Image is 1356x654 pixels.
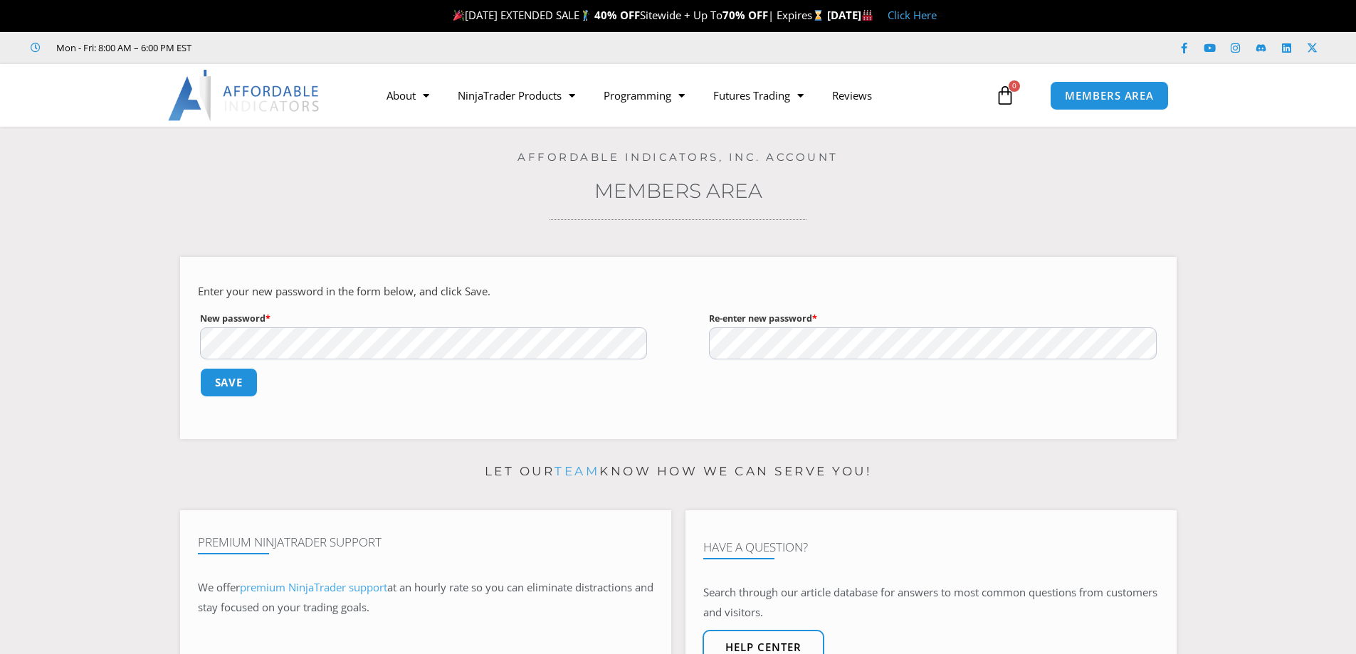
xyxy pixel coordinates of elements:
[703,540,1159,554] h4: Have A Question?
[180,460,1177,483] p: Let our know how we can serve you!
[453,10,464,21] img: 🎉
[709,310,1157,327] label: Re-enter new password
[580,10,591,21] img: 🏌️‍♂️
[722,8,768,22] strong: 70% OFF
[200,368,258,397] button: Save
[198,580,653,614] span: at an hourly rate so you can eliminate distractions and stay focused on your trading goals.
[372,79,992,112] nav: Menu
[198,580,240,594] span: We offer
[888,8,937,22] a: Click Here
[372,79,443,112] a: About
[168,70,321,121] img: LogoAI | Affordable Indicators – NinjaTrader
[703,583,1159,623] p: Search through our article database for answers to most common questions from customers and visit...
[555,464,599,478] a: team
[594,8,640,22] strong: 40% OFF
[240,580,387,594] a: premium NinjaTrader support
[1050,81,1169,110] a: MEMBERS AREA
[827,8,873,22] strong: [DATE]
[974,75,1036,116] a: 0
[198,282,1159,302] p: Enter your new password in the form below, and click Save.
[1065,90,1154,101] span: MEMBERS AREA
[589,79,699,112] a: Programming
[594,179,762,203] a: Members Area
[198,535,653,549] h4: Premium NinjaTrader Support
[725,642,801,653] span: Help center
[200,310,648,327] label: New password
[211,41,425,55] iframe: Customer reviews powered by Trustpilot
[517,150,839,164] a: Affordable Indicators, Inc. Account
[699,79,818,112] a: Futures Trading
[813,10,824,21] img: ⌛
[53,39,191,56] span: Mon - Fri: 8:00 AM – 6:00 PM EST
[862,10,873,21] img: 🏭
[450,8,827,22] span: [DATE] EXTENDED SALE Sitewide + Up To | Expires
[1009,80,1020,92] span: 0
[818,79,886,112] a: Reviews
[443,79,589,112] a: NinjaTrader Products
